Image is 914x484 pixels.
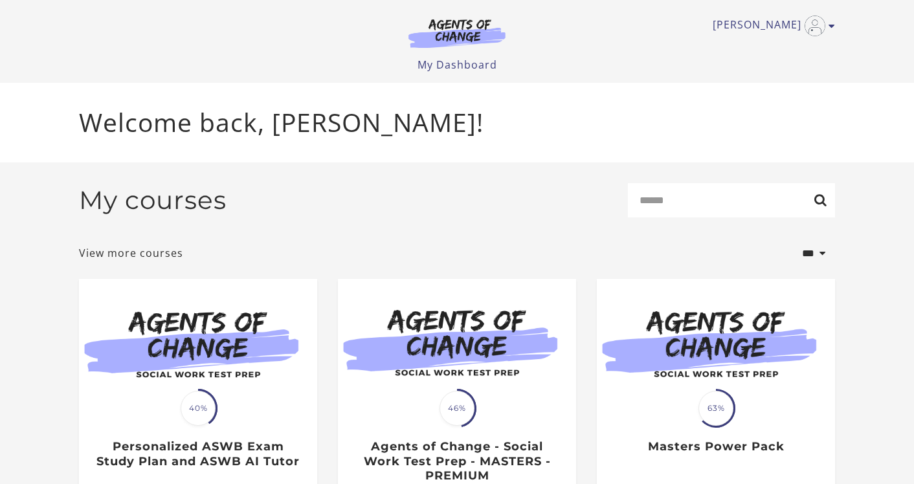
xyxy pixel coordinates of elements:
span: 46% [440,391,474,426]
span: 63% [698,391,733,426]
p: Welcome back, [PERSON_NAME]! [79,104,835,142]
span: 40% [181,391,216,426]
h3: Agents of Change - Social Work Test Prep - MASTERS - PREMIUM [351,439,562,483]
h3: Masters Power Pack [610,439,821,454]
h3: Personalized ASWB Exam Study Plan and ASWB AI Tutor [93,439,303,468]
a: Toggle menu [713,16,829,36]
h2: My courses [79,185,227,215]
img: Agents of Change Logo [395,18,519,48]
a: View more courses [79,245,183,261]
a: My Dashboard [418,58,497,72]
